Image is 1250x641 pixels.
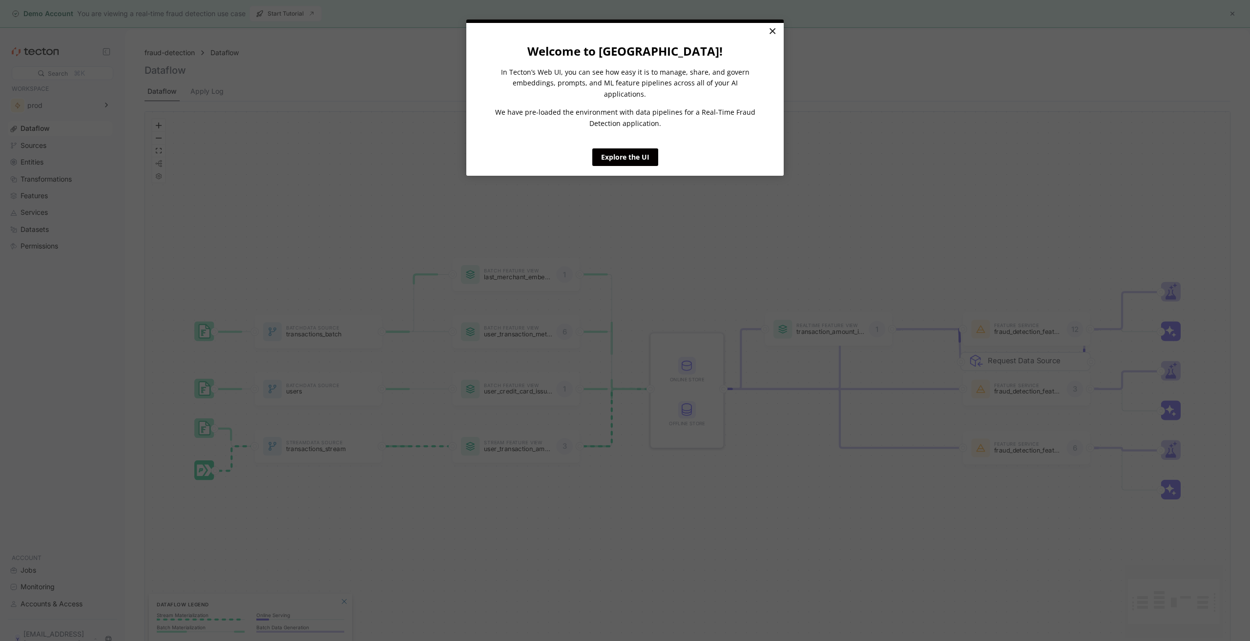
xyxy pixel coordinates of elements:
[527,43,723,59] strong: Welcome to [GEOGRAPHIC_DATA]!
[764,23,781,41] a: Close modal
[466,20,784,23] div: current step
[493,67,757,100] p: In Tecton’s Web UI, you can see how easy it is to manage, share, and govern embeddings, prompts, ...
[592,148,658,166] a: Explore the UI
[493,107,757,129] p: We have pre-loaded the environment with data pipelines for a Real-Time Fraud Detection application.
